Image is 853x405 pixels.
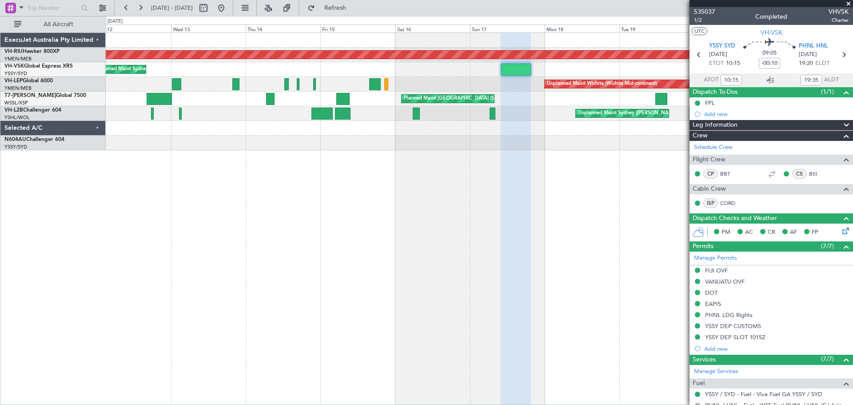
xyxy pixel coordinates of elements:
[761,28,782,37] span: VH-VSK
[151,4,193,12] span: [DATE] - [DATE]
[4,137,26,142] span: N604AU
[4,64,24,69] span: VH-VSK
[619,24,694,32] div: Tue 19
[404,92,508,105] div: Planned Maint [GEOGRAPHIC_DATA] (Seletar)
[4,114,30,121] a: YSHL/WOL
[4,137,64,142] a: N604AUChallenger 604
[704,110,849,118] div: Add new
[726,59,740,68] span: 10:15
[693,120,737,130] span: Leg Information
[721,75,742,85] input: --:--
[824,76,839,84] span: ALDT
[705,300,721,308] div: EAPIS
[693,155,725,165] span: Flight Crew
[694,16,715,24] span: 1/2
[10,17,96,32] button: All Aircraft
[705,322,761,330] div: YSSY DEP CUSTOMS
[27,1,78,15] input: Trip Number
[821,241,834,251] span: (7/7)
[4,78,23,84] span: VH-LEP
[303,1,357,15] button: Refresh
[721,228,730,237] span: PM
[720,199,740,207] a: CORD
[694,254,737,263] a: Manage Permits
[790,228,797,237] span: AF
[829,7,849,16] span: VHVSK
[705,278,745,285] div: VANUATU OVF
[693,378,705,389] span: Fuel
[545,24,619,32] div: Mon 18
[705,390,822,398] a: YSSY / SYD - Fuel - Viva Fuel GA YSSY / SYD
[246,24,320,32] div: Thu 14
[829,16,849,24] span: Charter
[4,85,32,92] a: YMEN/MEB
[799,50,817,59] span: [DATE]
[4,49,60,54] a: VH-RIUHawker 800XP
[720,170,740,178] a: BBT
[705,99,715,107] div: FPL
[799,59,813,68] span: 19:20
[547,77,657,91] div: Unplanned Maint Wichita (Wichita Mid-continent)
[812,228,818,237] span: FP
[801,75,822,85] input: --:--
[704,345,849,353] div: Add new
[745,228,753,237] span: AC
[705,333,765,341] div: YSSY DEP SLOT 1015Z
[4,56,32,62] a: YMEN/MEB
[821,354,834,364] span: (7/7)
[317,5,354,11] span: Refresh
[4,70,27,77] a: YSSY/SYD
[792,169,807,179] div: CS
[96,24,171,32] div: Tue 12
[815,59,829,68] span: ELDT
[320,24,395,32] div: Fri 15
[693,355,716,365] span: Services
[4,93,86,98] a: T7-[PERSON_NAME]Global 7500
[578,107,687,120] div: Unplanned Maint Sydney ([PERSON_NAME] Intl)
[704,76,718,84] span: ATOT
[703,198,718,208] div: ISP
[4,78,53,84] a: VH-LEPGlobal 6000
[693,241,713,252] span: Permits
[809,170,829,178] a: BSI
[395,24,470,32] div: Sat 16
[4,108,61,113] a: VH-L2BChallenger 604
[4,64,73,69] a: VH-VSKGlobal Express XRS
[4,100,28,106] a: WSSL/XSP
[799,42,828,51] span: PHNL HNL
[709,42,735,51] span: YSSY SYD
[692,27,707,35] button: UTC
[4,108,23,113] span: VH-L2B
[705,289,717,297] div: DOT
[23,21,94,28] span: All Aircraft
[762,49,777,58] span: 09:05
[755,12,787,21] div: Completed
[693,131,708,141] span: Crew
[694,7,715,16] span: 535037
[171,24,246,32] div: Wed 13
[693,184,726,194] span: Cabin Crew
[470,24,545,32] div: Sun 17
[693,213,777,224] span: Dispatch Checks and Weather
[709,59,724,68] span: ETOT
[694,143,733,152] a: Schedule Crew
[768,228,775,237] span: CR
[4,144,27,150] a: YSSY/SYD
[709,50,727,59] span: [DATE]
[703,169,718,179] div: CP
[4,49,23,54] span: VH-RIU
[4,93,56,98] span: T7-[PERSON_NAME]
[705,267,728,274] div: FIJI OVF
[694,367,738,376] a: Manage Services
[108,18,123,25] div: [DATE]
[693,87,737,97] span: Dispatch To-Dos
[705,311,753,319] div: PHNL LDG Rights
[821,87,834,96] span: (1/1)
